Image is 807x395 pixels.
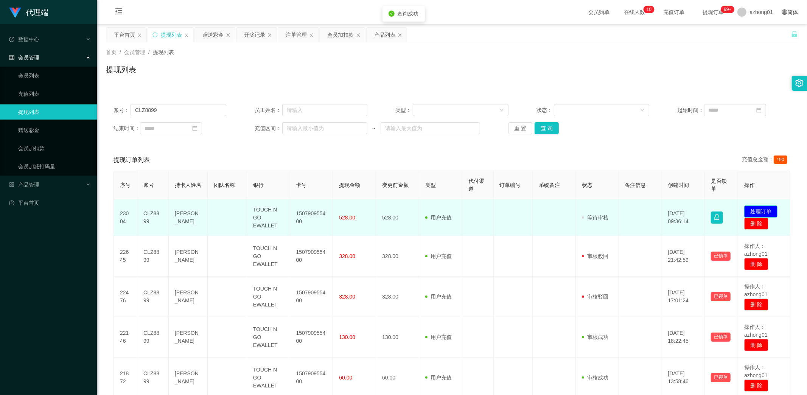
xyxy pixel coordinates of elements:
[339,334,355,340] span: 130.00
[120,182,131,188] span: 序号
[114,124,140,132] span: 结束时间：
[625,182,646,188] span: 备注信息
[395,106,413,114] span: 类型：
[247,236,290,277] td: TOUCH N GO EWALLET
[376,199,419,236] td: 528.00
[9,195,91,210] a: 图标: dashboard平台首页
[711,178,727,192] span: 是否锁单
[137,236,169,277] td: CLZ8899
[389,11,395,17] i: icon: check-circle
[339,294,355,300] span: 328.00
[226,33,230,37] i: 图标: close
[290,236,333,277] td: 150790955400
[290,277,333,317] td: 150790955400
[398,33,402,37] i: 图标: close
[137,199,169,236] td: CLZ8899
[339,182,360,188] span: 提现金额
[376,236,419,277] td: 328.00
[711,292,731,301] button: 已锁单
[721,6,734,13] sup: 1183
[18,123,91,138] a: 赠送彩金
[244,28,265,42] div: 开奖记录
[114,277,137,317] td: 22476
[662,317,705,358] td: [DATE] 18:22:45
[106,0,132,25] i: 图标: menu-fold
[647,6,649,13] p: 1
[114,106,131,114] span: 账号：
[756,107,762,113] i: 图标: calendar
[425,334,452,340] span: 用户充值
[255,124,282,132] span: 充值区间：
[9,9,48,15] a: 代理端
[744,243,768,257] span: 操作人：azhong01
[114,317,137,358] td: 22146
[662,277,705,317] td: [DATE] 17:01:24
[18,141,91,156] a: 会员加扣款
[175,182,201,188] span: 持卡人姓名
[374,28,395,42] div: 产品列表
[106,49,117,55] span: 首页
[662,236,705,277] td: [DATE] 21:42:59
[9,182,39,188] span: 产品管理
[169,317,208,358] td: [PERSON_NAME]
[425,182,436,188] span: 类型
[640,108,645,113] i: 图标: down
[659,9,688,15] span: 充值订单
[742,156,790,165] div: 充值总金额：
[744,218,768,230] button: 删 除
[192,126,197,131] i: 图标: calendar
[499,108,504,113] i: 图标: down
[169,236,208,277] td: [PERSON_NAME]
[678,106,704,114] span: 起始时间：
[744,205,777,218] button: 处理订单
[124,49,145,55] span: 会员管理
[290,199,333,236] td: 150790955400
[339,253,355,259] span: 328.00
[620,9,649,15] span: 在线人数
[9,37,14,42] i: 图标: check-circle-o
[282,104,367,116] input: 请输入
[582,253,608,259] span: 审核驳回
[18,104,91,120] a: 提现列表
[582,294,608,300] span: 审核驳回
[668,182,689,188] span: 创建时间
[744,379,768,392] button: 删 除
[137,317,169,358] td: CLZ8899
[106,64,136,75] h1: 提现列表
[774,156,787,164] span: 190
[9,36,39,42] span: 数据中心
[425,375,452,381] span: 用户充值
[169,199,208,236] td: [PERSON_NAME]
[26,0,48,25] h1: 代理端
[296,182,307,188] span: 卡号
[535,122,559,134] button: 查 询
[367,124,381,132] span: ~
[161,28,182,42] div: 提现列表
[214,182,235,188] span: 团队名称
[327,28,354,42] div: 会员加扣款
[425,253,452,259] span: 用户充值
[782,9,787,15] i: 图标: global
[649,6,652,13] p: 0
[339,215,355,221] span: 528.00
[114,28,135,42] div: 平台首页
[339,375,352,381] span: 60.00
[381,122,480,134] input: 请输入最大值为
[425,215,452,221] span: 用户充值
[18,86,91,101] a: 充值列表
[711,333,731,342] button: 已锁单
[114,199,137,236] td: 23004
[468,178,484,192] span: 代付渠道
[582,215,608,221] span: 等待审核
[131,104,226,116] input: 请输入
[500,182,521,188] span: 订单编号
[114,156,150,165] span: 提现订单列表
[582,375,608,381] span: 审核成功
[120,49,121,55] span: /
[744,299,768,311] button: 删 除
[539,182,560,188] span: 系统备注
[143,182,154,188] span: 账号
[744,339,768,351] button: 删 除
[282,122,367,134] input: 请输入最小值为
[744,364,768,378] span: 操作人：azhong01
